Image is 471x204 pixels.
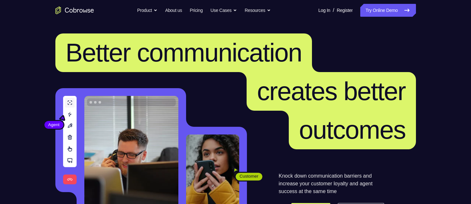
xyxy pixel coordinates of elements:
span: Better communication [66,38,302,67]
button: Use Cases [211,4,237,17]
button: Resources [245,4,271,17]
a: Pricing [190,4,203,17]
a: Try Online Demo [360,4,416,17]
a: Register [337,4,353,17]
a: Log In [318,4,330,17]
span: outcomes [299,116,406,144]
span: creates better [257,77,405,106]
button: Product [137,4,157,17]
a: Go to the home page [55,6,94,14]
a: About us [165,4,182,17]
span: / [333,6,334,14]
p: Knock down communication barriers and increase your customer loyalty and agent success at the sam... [279,172,384,195]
